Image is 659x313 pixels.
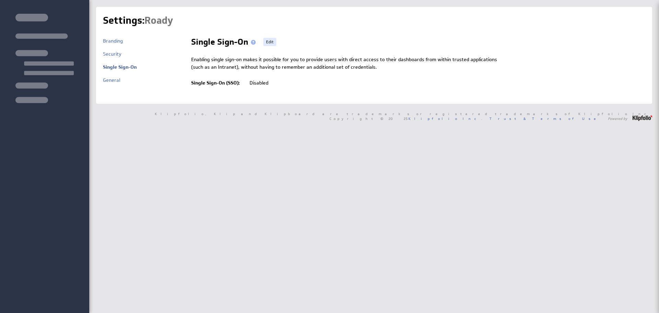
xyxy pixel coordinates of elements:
[263,38,276,46] a: Edit
[103,77,120,83] a: General
[15,14,74,103] img: skeleton-sidenav.svg
[191,38,258,49] h2: Single Sign-On
[103,38,123,44] a: Branding
[103,51,122,57] a: Security
[408,116,482,121] a: Klipfolio Inc.
[329,117,482,120] span: Copyright © 2025
[633,115,652,121] img: logo-footer.png
[489,116,601,121] a: Trust & Terms of Use
[144,14,173,27] span: Roady
[191,56,509,71] div: Enabling single sign-on makes it possible for you to provide users with direct access to their da...
[246,77,645,89] td: Disabled
[608,117,627,120] span: Powered by
[155,112,652,115] span: Klipfolio, Klip and Klipboard are trademarks or registered trademarks of Klipfolio Inc.
[103,64,137,70] a: Single Sign-On
[191,77,246,89] td: Single Sign-On (SSO):
[103,14,173,27] h1: Settings:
